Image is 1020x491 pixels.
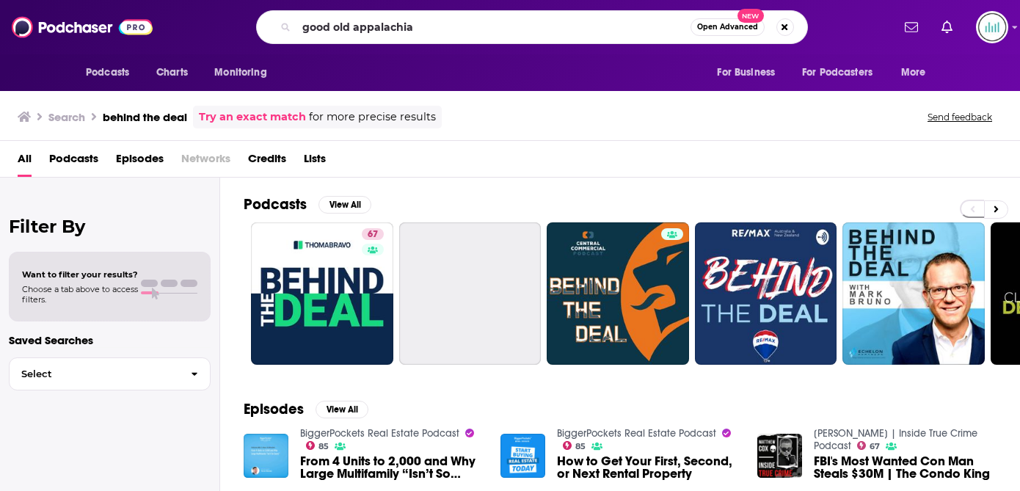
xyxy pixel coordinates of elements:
button: open menu [204,59,285,87]
button: View All [316,401,368,418]
h2: Podcasts [244,195,307,214]
a: Credits [248,147,286,177]
a: Lists [304,147,326,177]
img: Podchaser - Follow, Share and Rate Podcasts [12,13,153,41]
button: View All [318,196,371,214]
a: Show notifications dropdown [899,15,924,40]
div: Search podcasts, credits, & more... [256,10,808,44]
span: Open Advanced [697,23,758,31]
button: open menu [707,59,793,87]
span: 67 [368,228,378,242]
a: EpisodesView All [244,400,368,418]
a: Try an exact match [199,109,306,126]
h3: Search [48,110,85,124]
a: 67 [251,222,393,365]
button: Select [9,357,211,390]
h2: Filter By [9,216,211,237]
span: Networks [181,147,230,177]
a: Matthew Cox | Inside True Crime Podcast [814,427,977,452]
span: for more precise results [309,109,436,126]
a: From 4 Units to 2,000 and Why Large Multifamily “Isn’t So Scary” [300,455,483,480]
span: 85 [318,443,329,450]
span: 67 [870,443,880,450]
h2: Episodes [244,400,304,418]
a: Podcasts [49,147,98,177]
a: 67 [857,441,881,450]
span: Want to filter your results? [22,269,138,280]
img: User Profile [976,11,1008,43]
button: open menu [76,59,148,87]
a: Charts [147,59,197,87]
p: Saved Searches [9,333,211,347]
img: FBI's Most Wanted Con Man Steals $30M | The Condo King [757,434,802,479]
a: How to Get Your First, Second, or Next Rental Property [557,455,740,480]
a: 85 [563,441,586,450]
input: Search podcasts, credits, & more... [296,15,691,39]
span: Select [10,369,179,379]
img: From 4 Units to 2,000 and Why Large Multifamily “Isn’t So Scary” [244,434,288,479]
span: Choose a tab above to access filters. [22,284,138,305]
a: 67 [362,228,384,240]
button: open menu [891,59,944,87]
a: All [18,147,32,177]
button: Show profile menu [976,11,1008,43]
span: For Podcasters [802,62,873,83]
span: New [737,9,764,23]
a: FBI's Most Wanted Con Man Steals $30M | The Condo King [814,455,997,480]
span: For Business [717,62,775,83]
button: Open AdvancedNew [691,18,765,36]
button: open menu [793,59,894,87]
span: 85 [575,443,586,450]
button: Send feedback [923,111,997,123]
span: Podcasts [86,62,129,83]
h3: behind the deal [103,110,187,124]
span: Logged in as podglomerate [976,11,1008,43]
a: Episodes [116,147,164,177]
a: BiggerPockets Real Estate Podcast [557,427,716,440]
span: Monitoring [214,62,266,83]
a: BiggerPockets Real Estate Podcast [300,427,459,440]
span: Charts [156,62,188,83]
a: Show notifications dropdown [936,15,958,40]
a: 85 [306,441,329,450]
img: How to Get Your First, Second, or Next Rental Property [500,434,545,479]
a: PodcastsView All [244,195,371,214]
span: More [901,62,926,83]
